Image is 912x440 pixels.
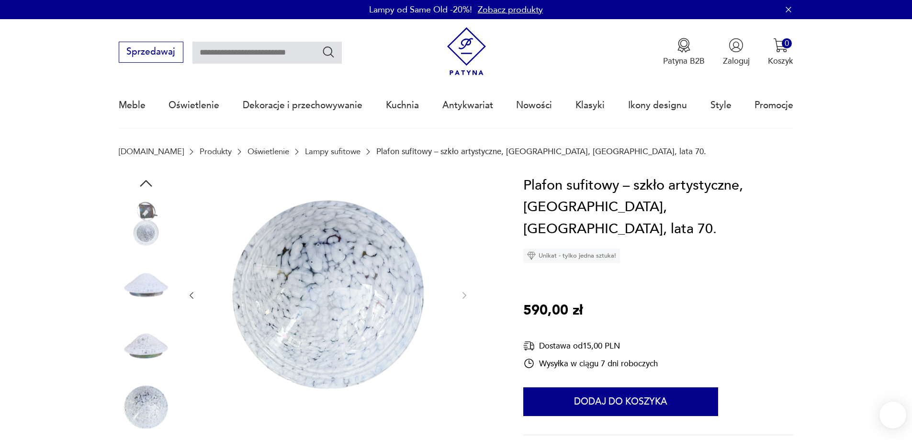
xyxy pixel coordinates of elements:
a: Ikona medaluPatyna B2B [663,38,705,67]
a: Meble [119,83,146,127]
a: Ikony designu [628,83,687,127]
p: 590,00 zł [523,300,583,322]
img: Patyna - sklep z meblami i dekoracjami vintage [442,27,491,76]
img: Zdjęcie produktu Plafon sufitowy – szkło artystyczne, Limburg, Niemcy, lata 70. [119,197,173,251]
img: Zdjęcie produktu Plafon sufitowy – szkło artystyczne, Limburg, Niemcy, lata 70. [208,175,448,415]
img: Zdjęcie produktu Plafon sufitowy – szkło artystyczne, Limburg, Niemcy, lata 70. [119,319,173,373]
p: Koszyk [768,56,793,67]
a: Oświetlenie [248,147,289,156]
p: Plafon sufitowy – szkło artystyczne, [GEOGRAPHIC_DATA], [GEOGRAPHIC_DATA], lata 70. [376,147,706,156]
a: Kuchnia [386,83,419,127]
p: Zaloguj [723,56,750,67]
button: Szukaj [322,45,336,59]
a: Antykwariat [442,83,493,127]
a: Produkty [200,147,232,156]
a: [DOMAIN_NAME] [119,147,184,156]
img: Zdjęcie produktu Plafon sufitowy – szkło artystyczne, Limburg, Niemcy, lata 70. [119,380,173,434]
p: Patyna B2B [663,56,705,67]
button: Patyna B2B [663,38,705,67]
img: Ikonka użytkownika [729,38,743,53]
button: Zaloguj [723,38,750,67]
a: Klasyki [575,83,605,127]
a: Sprzedawaj [119,49,183,56]
a: Nowości [516,83,552,127]
button: Dodaj do koszyka [523,387,718,416]
img: Ikona dostawy [523,340,535,352]
button: Sprzedawaj [119,42,183,63]
div: Dostawa od 15,00 PLN [523,340,658,352]
a: Lampy sufitowe [305,147,360,156]
img: Zdjęcie produktu Plafon sufitowy – szkło artystyczne, Limburg, Niemcy, lata 70. [119,258,173,312]
h1: Plafon sufitowy – szkło artystyczne, [GEOGRAPHIC_DATA], [GEOGRAPHIC_DATA], lata 70. [523,175,793,240]
a: Dekoracje i przechowywanie [243,83,362,127]
img: Ikona diamentu [527,251,536,260]
p: Lampy od Same Old -20%! [369,4,472,16]
div: Unikat - tylko jedna sztuka! [523,248,620,263]
div: Wysyłka w ciągu 7 dni roboczych [523,358,658,369]
a: Oświetlenie [169,83,219,127]
div: 0 [782,38,792,48]
button: 0Koszyk [768,38,793,67]
img: Ikona medalu [676,38,691,53]
a: Zobacz produkty [478,4,543,16]
a: Style [710,83,732,127]
a: Promocje [754,83,793,127]
img: Ikona koszyka [773,38,788,53]
iframe: Smartsupp widget button [879,402,906,429]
